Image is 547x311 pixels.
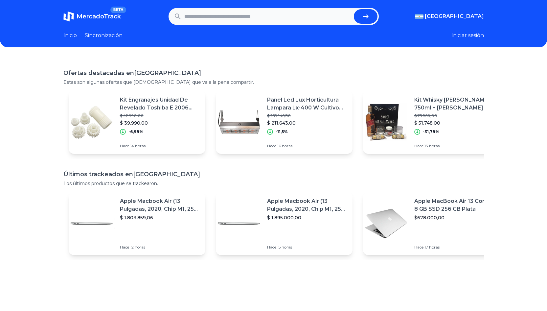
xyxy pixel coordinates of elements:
a: Imagen destacadaApple MacBook Air 13 Core I5 ​​8 GB SSD 256 GB Plata$678.000,00Hace 17 horas [363,192,500,255]
font: -6,98% [128,129,143,134]
img: Imagen destacada [363,99,409,145]
a: Imagen destacadaPanel Led Lux ​​Horticultura Lampara Lx-400 W Cultivo Luz Interior Espectro Compl... [216,91,353,154]
a: MercadoTrackBETA [63,11,121,22]
a: Imagen destacadaKit Engranajes Unidad De Revelado Toshiba E 2006 2306 2505$ 42.990,00$ 39.990,00-... [69,91,205,154]
font: Apple MacBook Air 13 Core I5 ​​8 GB SSD 256 GB Plata [414,198,494,212]
font: Los últimos productos que se trackearon. [63,180,158,186]
button: [GEOGRAPHIC_DATA] [415,12,484,20]
a: Imagen destacadaApple Macbook Air (13 Pulgadas, 2020, Chip M1, 256 Gb De Ssd, 8 Gb De Ram) - Plat... [69,192,205,255]
font: Hace [267,245,276,250]
font: Apple Macbook Air (13 Pulgadas, 2020, Chip M1, 256 Gb De Ssd, 8 Gb De Ram) - Plata [267,198,345,228]
font: $ 39.990,00 [120,120,148,126]
font: Hace [414,143,423,148]
font: MercadoTrack [77,13,121,20]
img: Imagen destacada [69,201,115,247]
font: Kit Engranajes Unidad De Revelado Toshiba E 2006 2306 2505 [120,97,193,119]
img: Imagen destacada [216,99,262,145]
font: 14 horas [130,143,146,148]
img: Imagen destacada [69,99,115,145]
font: $ 51.748,00 [414,120,440,126]
font: Hace [267,143,276,148]
font: Iniciar sesión [451,32,484,38]
img: Argentina [415,14,423,19]
button: Iniciar sesión [451,32,484,39]
font: Ofertas destacadas en [63,69,134,77]
font: 17 horas [424,245,440,250]
font: Apple Macbook Air (13 Pulgadas, 2020, Chip M1, 256 Gb De Ssd, 8 Gb De Ram) - Plata [120,198,198,228]
font: 12 horas [130,245,145,250]
font: $678.000,00 [414,215,444,221]
font: [GEOGRAPHIC_DATA] [425,13,484,19]
font: [GEOGRAPHIC_DATA] [133,171,200,178]
font: Últimos trackeados en [63,171,133,178]
font: $ 239.146,30 [267,113,291,118]
font: Panel Led Lux ​​Horticultura Lampara Lx-400 W Cultivo Luz Interior Espectro Completo [267,97,343,127]
font: Hace [120,143,129,148]
img: Imagen destacada [216,201,262,247]
a: Imagen destacadaApple Macbook Air (13 Pulgadas, 2020, Chip M1, 256 Gb De Ssd, 8 Gb De Ram) - Plat... [216,192,353,255]
font: -11,5% [276,129,288,134]
a: Imagen destacadaKit Whisky [PERSON_NAME] 750ml + [PERSON_NAME] -$ 75.850,00$ 51.748,00-31,78%Hace... [363,91,500,154]
font: Estas son algunas ofertas que [DEMOGRAPHIC_DATA] que vale la pena compartir. [63,79,254,85]
font: 16 horas [277,143,292,148]
font: Kit Whisky [PERSON_NAME] 750ml + [PERSON_NAME] - [414,97,490,111]
font: $ 1.803.859,06 [120,215,153,221]
font: $ 75.850,00 [414,113,437,118]
font: Hace [414,245,423,250]
font: 15 horas [277,245,292,250]
font: 13 horas [424,143,440,148]
img: MercadoTrack [63,11,74,22]
font: $ 42.990,00 [120,113,144,118]
font: Hace [120,245,129,250]
font: $ 1.895.000,00 [267,215,301,221]
a: Sincronización [85,32,123,39]
font: Inicio [63,32,77,38]
font: Sincronización [85,32,123,38]
font: $ 211.643,00 [267,120,296,126]
a: Inicio [63,32,77,39]
font: BETA [113,8,123,12]
img: Imagen destacada [363,201,409,247]
font: -31,78% [423,129,439,134]
font: [GEOGRAPHIC_DATA] [134,69,201,77]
